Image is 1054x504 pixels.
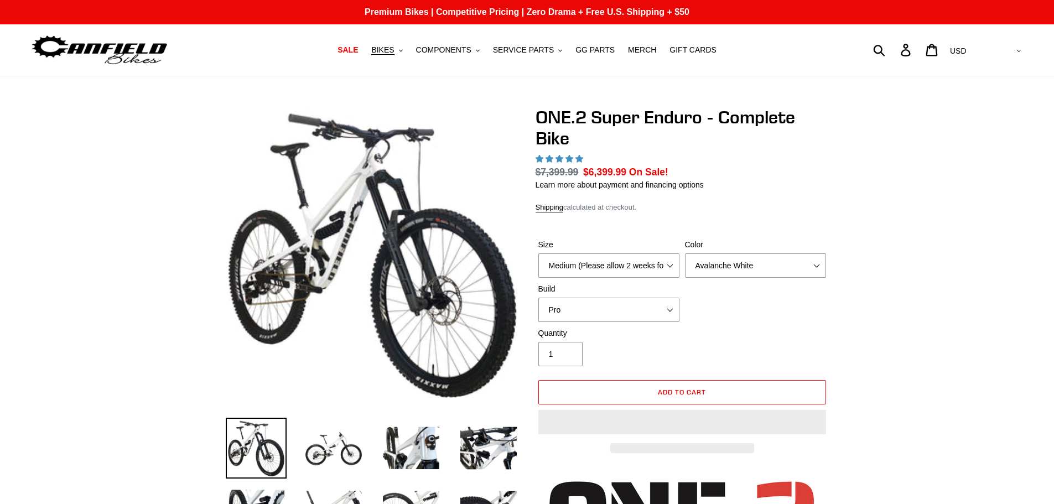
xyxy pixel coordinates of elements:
[664,43,722,58] a: GIFT CARDS
[538,328,679,339] label: Quantity
[536,167,579,178] s: $7,399.99
[228,109,517,398] img: ONE.2 Super Enduro - Complete Bike
[381,418,442,479] img: Load image into Gallery viewer, ONE.2 Super Enduro - Complete Bike
[366,43,408,58] button: BIKES
[226,418,287,479] img: Load image into Gallery viewer, ONE.2 Super Enduro - Complete Bike
[538,380,826,404] button: Add to cart
[629,165,668,179] span: On Sale!
[493,45,554,55] span: SERVICE PARTS
[458,418,519,479] img: Load image into Gallery viewer, ONE.2 Super Enduro - Complete Bike
[669,45,716,55] span: GIFT CARDS
[487,43,568,58] button: SERVICE PARTS
[536,107,829,149] h1: ONE.2 Super Enduro - Complete Bike
[303,418,364,479] img: Load image into Gallery viewer, ONE.2 Super Enduro - Complete Bike
[570,43,620,58] a: GG PARTS
[583,167,626,178] span: $6,399.99
[538,239,679,251] label: Size
[575,45,615,55] span: GG PARTS
[416,45,471,55] span: COMPONENTS
[658,388,706,396] span: Add to cart
[30,33,169,67] img: Canfield Bikes
[622,43,662,58] a: MERCH
[536,154,585,163] span: 5.00 stars
[879,38,907,62] input: Search
[536,180,704,189] a: Learn more about payment and financing options
[338,45,358,55] span: SALE
[685,239,826,251] label: Color
[628,45,656,55] span: MERCH
[371,45,394,55] span: BIKES
[332,43,364,58] a: SALE
[538,283,679,295] label: Build
[536,202,829,213] div: calculated at checkout.
[411,43,485,58] button: COMPONENTS
[536,203,564,212] a: Shipping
